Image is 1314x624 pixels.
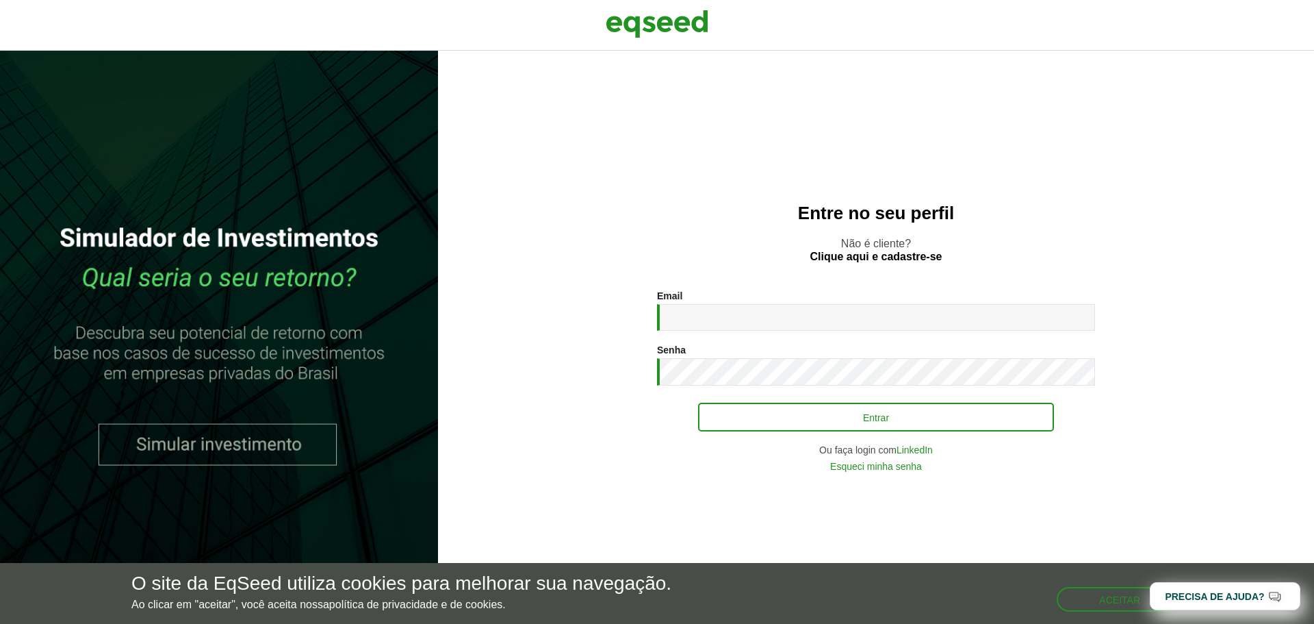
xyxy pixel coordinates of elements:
a: política de privacidade e de cookies [329,599,503,610]
a: LinkedIn [897,445,933,455]
h2: Entre no seu perfil [465,203,1287,223]
a: Esqueci minha senha [830,462,922,471]
p: Não é cliente? [465,237,1287,263]
h5: O site da EqSeed utiliza cookies para melhorar sua navegação. [131,573,671,595]
div: Ou faça login com [657,445,1095,455]
button: Entrar [698,403,1054,432]
button: Aceitar [1057,587,1183,612]
a: Clique aqui e cadastre-se [810,251,942,262]
img: EqSeed Logo [606,7,708,41]
label: Senha [657,345,686,355]
label: Email [657,291,682,301]
p: Ao clicar em "aceitar", você aceita nossa . [131,598,671,611]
